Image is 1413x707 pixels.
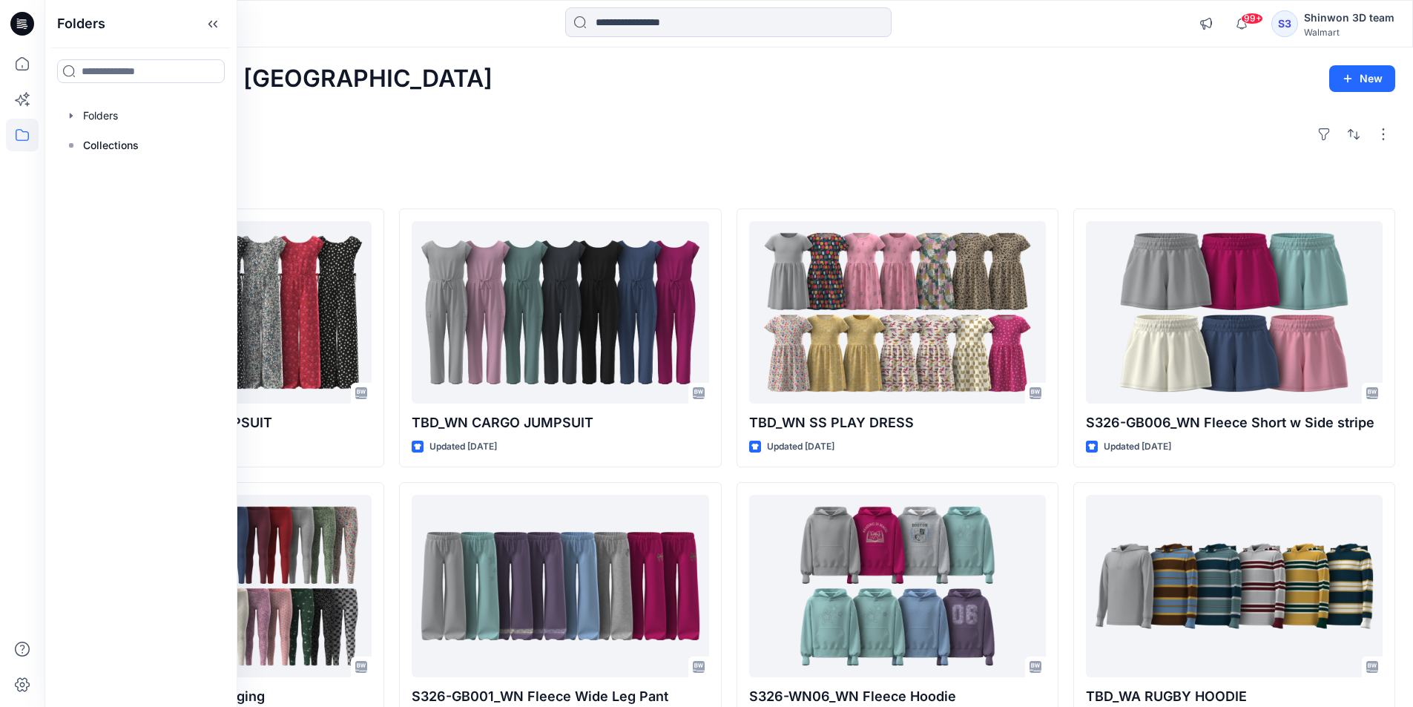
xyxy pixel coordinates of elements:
p: TBD_WN CARGO JUMPSUIT [412,412,708,433]
a: S326-GB001_WN Fleece Wide Leg Pant [412,495,708,678]
a: TBD_WN SS PLAY DRESS [749,221,1046,404]
div: Walmart [1304,27,1394,38]
div: S3 [1271,10,1298,37]
a: S326-WN06_WN Fleece Hoodie [749,495,1046,678]
p: S326-GB001_WN Fleece Wide Leg Pant [412,686,708,707]
h2: Welcome back, [GEOGRAPHIC_DATA] [62,65,493,93]
p: TBD_WA RUGBY HOODIE [1086,686,1383,707]
p: Collections [83,137,139,154]
p: Updated [DATE] [1104,439,1171,455]
h4: Styles [62,176,1395,194]
p: S326-GB006_WN Fleece Short w Side stripe [1086,412,1383,433]
span: 99+ [1241,13,1263,24]
a: TBD_WN CARGO JUMPSUIT [412,221,708,404]
button: New [1329,65,1395,92]
p: Updated [DATE] [767,439,834,455]
p: TBD_WN SS PLAY DRESS [749,412,1046,433]
p: Updated [DATE] [429,439,497,455]
a: TBD_WA RUGBY HOODIE [1086,495,1383,678]
p: S326-WN06_WN Fleece Hoodie [749,686,1046,707]
a: S326-GB006_WN Fleece Short w Side stripe [1086,221,1383,404]
div: Shinwon 3D team [1304,9,1394,27]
